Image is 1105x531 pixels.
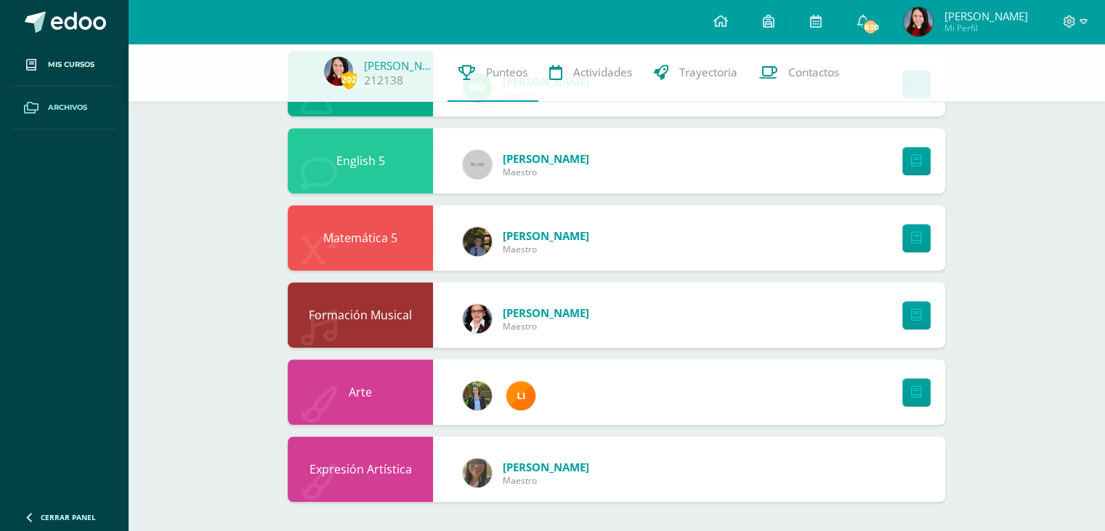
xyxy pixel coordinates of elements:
span: Contactos [788,65,839,80]
img: 50a28e110b6752814bbd5c7cebe28769.png [463,304,492,333]
div: English 5 [288,128,433,193]
span: 202 [341,71,357,89]
img: ff6182e3154f04aa2ae78ae802424a46.png [463,458,492,487]
a: Archivos [12,87,116,129]
span: Punteos [486,65,527,80]
span: 830 [862,19,878,35]
img: c480989150579c7136c8bbe817c0bfe9.png [904,7,933,36]
span: Maestro [503,166,589,178]
div: Expresión Artística [288,436,433,502]
span: [PERSON_NAME] [503,306,589,320]
span: Maestro [503,243,589,255]
a: [PERSON_NAME] [364,58,437,73]
img: 2be80b7038cf6d5aac617d54738a453e.png [463,381,492,410]
a: Mis cursos [12,44,116,87]
a: Contactos [748,44,850,102]
a: Actividades [538,44,643,102]
img: c480989150579c7136c8bbe817c0bfe9.png [324,57,353,86]
span: Trayectoria [679,65,737,80]
span: [PERSON_NAME] [503,151,589,166]
span: Archivos [48,102,87,113]
span: Maestro [503,320,589,332]
span: Mis cursos [48,59,94,71]
img: ba9aad4f0952ce05df1df3f7c4b97ba6.png [506,381,535,410]
div: Formación Musical [288,282,433,348]
span: Maestro [503,474,589,487]
span: [PERSON_NAME] [944,9,1027,23]
a: 212138 [364,73,403,88]
span: Mi Perfil [944,22,1027,34]
span: Actividades [573,65,632,80]
span: [PERSON_NAME] [503,228,589,243]
img: 60x60 [463,150,492,179]
div: Matemática 5 [288,205,433,271]
div: Arte [288,359,433,425]
a: Trayectoria [643,44,748,102]
span: Cerrar panel [41,512,96,522]
img: b6f03331015d5f41bb9353fa96b2653b.png [463,227,492,256]
span: [PERSON_NAME] [503,460,589,474]
a: Punteos [448,44,538,102]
